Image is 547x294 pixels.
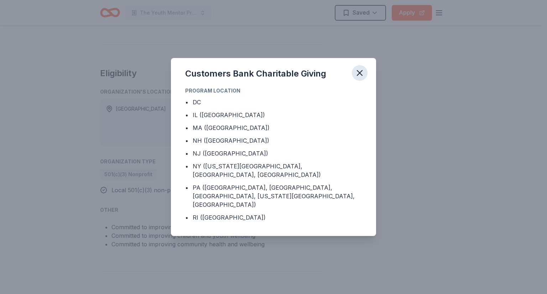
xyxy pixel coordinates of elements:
[193,162,362,179] div: NY ([US_STATE][GEOGRAPHIC_DATA], [GEOGRAPHIC_DATA], [GEOGRAPHIC_DATA])
[193,213,266,222] div: RI ([GEOGRAPHIC_DATA])
[185,111,188,119] div: •
[193,183,362,209] div: PA ([GEOGRAPHIC_DATA], [GEOGRAPHIC_DATA], [GEOGRAPHIC_DATA], [US_STATE][GEOGRAPHIC_DATA], [GEOGRA...
[185,86,362,95] div: Program Location
[185,124,188,132] div: •
[185,68,326,79] div: Customers Bank Charitable Giving
[185,136,188,145] div: •
[193,98,201,106] div: DC
[193,111,265,119] div: IL ([GEOGRAPHIC_DATA])
[193,124,270,132] div: MA ([GEOGRAPHIC_DATA])
[185,98,188,106] div: •
[193,136,269,145] div: NH ([GEOGRAPHIC_DATA])
[185,149,188,158] div: •
[193,149,268,158] div: NJ ([GEOGRAPHIC_DATA])
[185,213,188,222] div: •
[185,162,188,170] div: •
[185,183,188,192] div: •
